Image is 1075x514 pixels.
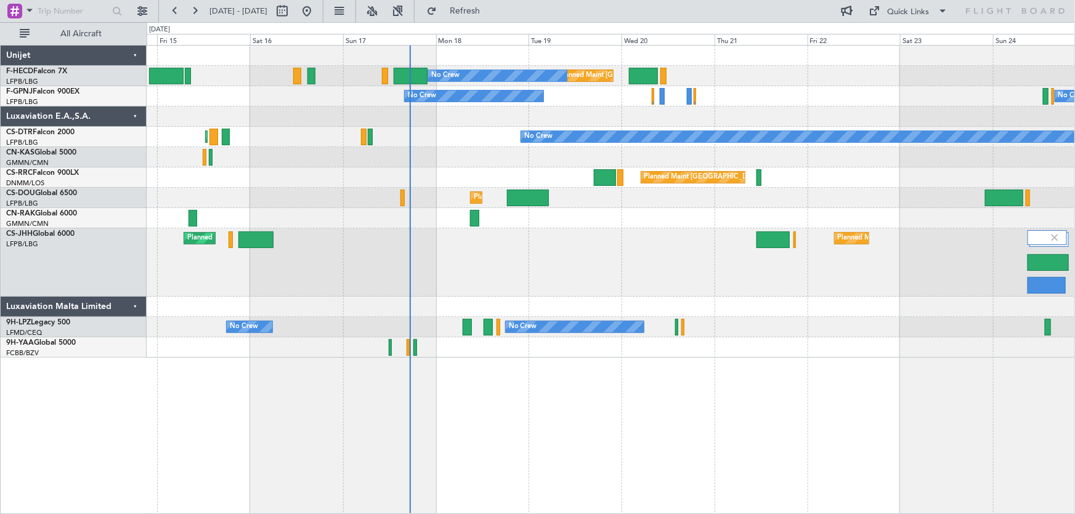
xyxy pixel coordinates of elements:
[32,30,130,38] span: All Aircraft
[421,1,495,21] button: Refresh
[529,34,622,45] div: Tue 19
[715,34,808,45] div: Thu 21
[6,77,38,86] a: LFPB/LBG
[6,239,38,249] a: LFPB/LBG
[6,169,79,177] a: CS-RRCFalcon 900LX
[6,138,38,147] a: LFPB/LBG
[439,7,491,15] span: Refresh
[622,34,715,45] div: Wed 20
[524,127,553,146] div: No Crew
[6,219,49,228] a: GMMN/CMN
[6,190,35,197] span: CS-DOU
[6,149,76,156] a: CN-KASGlobal 5000
[808,34,901,45] div: Fri 22
[6,190,77,197] a: CS-DOUGlobal 6500
[230,318,258,336] div: No Crew
[1049,232,1060,243] img: gray-close.svg
[474,188,668,207] div: Planned Maint [GEOGRAPHIC_DATA] ([GEOGRAPHIC_DATA])
[888,6,930,18] div: Quick Links
[38,2,108,20] input: Trip Number
[431,66,460,85] div: No Crew
[6,339,34,347] span: 9H-YAA
[6,179,44,188] a: DNMM/LOS
[6,149,34,156] span: CN-KAS
[250,34,343,45] div: Sat 16
[408,87,436,105] div: No Crew
[6,169,33,177] span: CS-RRC
[6,230,75,238] a: CS-JHHGlobal 6000
[209,6,267,17] span: [DATE] - [DATE]
[838,229,1032,247] div: Planned Maint [GEOGRAPHIC_DATA] ([GEOGRAPHIC_DATA])
[6,88,79,95] a: F-GPNJFalcon 900EX
[436,34,529,45] div: Mon 18
[863,1,954,21] button: Quick Links
[6,339,76,347] a: 9H-YAAGlobal 5000
[6,129,33,136] span: CS-DTR
[6,158,49,167] a: GMMN/CMN
[6,210,35,217] span: CN-RAK
[14,24,134,44] button: All Aircraft
[157,34,250,45] div: Fri 15
[6,68,67,75] a: F-HECDFalcon 7X
[6,348,39,358] a: FCBB/BZV
[644,168,838,187] div: Planned Maint [GEOGRAPHIC_DATA] ([GEOGRAPHIC_DATA])
[6,328,42,337] a: LFMD/CEQ
[343,34,436,45] div: Sun 17
[6,68,33,75] span: F-HECD
[6,88,33,95] span: F-GPNJ
[6,199,38,208] a: LFPB/LBG
[6,230,33,238] span: CS-JHH
[6,129,75,136] a: CS-DTRFalcon 2000
[509,318,537,336] div: No Crew
[6,97,38,106] a: LFPB/LBG
[6,210,77,217] a: CN-RAKGlobal 6000
[6,319,31,326] span: 9H-LPZ
[149,25,170,35] div: [DATE]
[900,34,993,45] div: Sat 23
[187,229,381,247] div: Planned Maint [GEOGRAPHIC_DATA] ([GEOGRAPHIC_DATA])
[6,319,70,326] a: 9H-LPZLegacy 500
